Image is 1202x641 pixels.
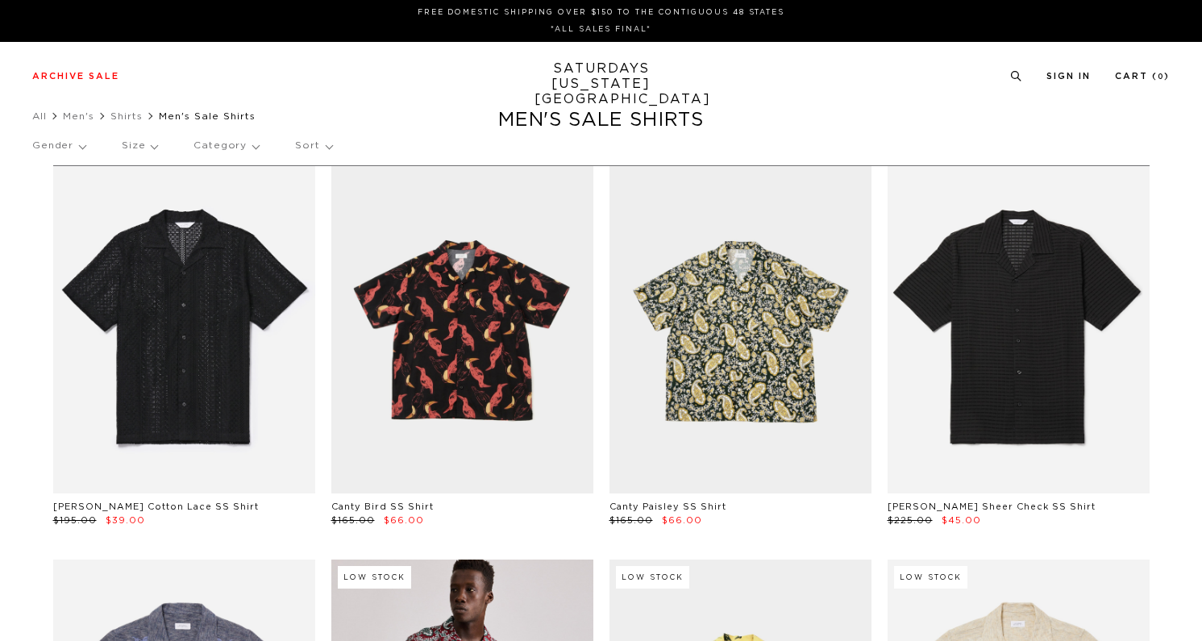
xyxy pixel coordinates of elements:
[122,127,157,164] p: Size
[609,516,653,525] span: $165.00
[888,516,933,525] span: $225.00
[942,516,981,525] span: $45.00
[616,566,689,589] div: Low Stock
[106,516,145,525] span: $39.00
[193,127,259,164] p: Category
[888,502,1096,511] a: [PERSON_NAME] Sheer Check SS Shirt
[384,516,424,525] span: $66.00
[534,61,668,107] a: SATURDAYS[US_STATE][GEOGRAPHIC_DATA]
[662,516,702,525] span: $66.00
[331,502,434,511] a: Canty Bird SS Shirt
[1046,72,1091,81] a: Sign In
[32,72,119,81] a: Archive Sale
[39,23,1163,35] p: *ALL SALES FINAL*
[32,127,85,164] p: Gender
[32,111,47,121] a: All
[338,566,411,589] div: Low Stock
[53,516,97,525] span: $195.00
[39,6,1163,19] p: FREE DOMESTIC SHIPPING OVER $150 TO THE CONTIGUOUS 48 STATES
[110,111,143,121] a: Shirts
[609,502,726,511] a: Canty Paisley SS Shirt
[159,111,256,121] span: Men's Sale Shirts
[63,111,94,121] a: Men's
[53,502,259,511] a: [PERSON_NAME] Cotton Lace SS Shirt
[1158,73,1164,81] small: 0
[295,127,331,164] p: Sort
[331,516,375,525] span: $165.00
[1115,72,1170,81] a: Cart (0)
[894,566,967,589] div: Low Stock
